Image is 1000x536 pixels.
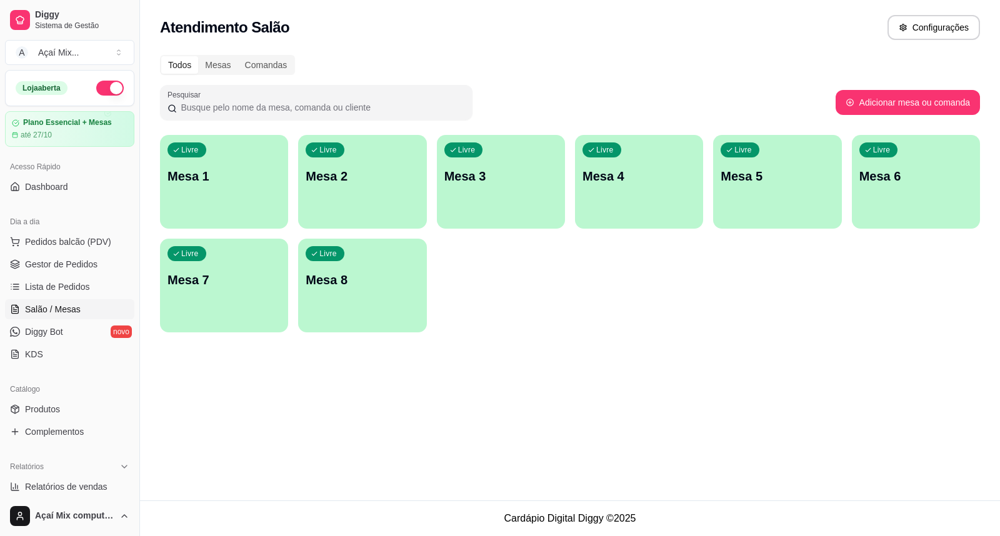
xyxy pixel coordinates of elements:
[5,399,134,419] a: Produtos
[25,403,60,415] span: Produtos
[238,56,294,74] div: Comandas
[582,167,696,185] p: Mesa 4
[721,167,834,185] p: Mesa 5
[5,501,134,531] button: Açaí Mix computador
[5,5,134,35] a: DiggySistema de Gestão
[25,258,97,270] span: Gestor de Pedidos
[25,325,63,338] span: Diggy Bot
[25,181,68,193] span: Dashboard
[160,17,289,37] h2: Atendimento Salão
[298,135,426,229] button: LivreMesa 2
[96,81,124,96] button: Alterar Status
[10,462,44,472] span: Relatórios
[713,135,841,229] button: LivreMesa 5
[5,232,134,252] button: Pedidos balcão (PDV)
[5,322,134,342] a: Diggy Botnovo
[167,89,205,100] label: Pesquisar
[298,239,426,332] button: LivreMesa 8
[458,145,476,155] p: Livre
[734,145,752,155] p: Livre
[140,500,1000,536] footer: Cardápio Digital Diggy © 2025
[887,15,980,40] button: Configurações
[198,56,237,74] div: Mesas
[575,135,703,229] button: LivreMesa 4
[5,344,134,364] a: KDS
[16,46,28,59] span: A
[437,135,565,229] button: LivreMesa 3
[21,130,52,140] article: até 27/10
[5,40,134,65] button: Select a team
[161,56,198,74] div: Todos
[852,135,980,229] button: LivreMesa 6
[5,477,134,497] a: Relatórios de vendas
[167,271,281,289] p: Mesa 7
[859,167,972,185] p: Mesa 6
[5,212,134,232] div: Dia a dia
[5,111,134,147] a: Plano Essencial + Mesasaté 27/10
[319,249,337,259] p: Livre
[25,348,43,360] span: KDS
[16,81,67,95] div: Loja aberta
[5,422,134,442] a: Complementos
[160,135,288,229] button: LivreMesa 1
[5,157,134,177] div: Acesso Rápido
[319,145,337,155] p: Livre
[160,239,288,332] button: LivreMesa 7
[836,90,980,115] button: Adicionar mesa ou comanda
[177,101,465,114] input: Pesquisar
[5,254,134,274] a: Gestor de Pedidos
[38,46,79,59] div: Açaí Mix ...
[25,425,84,438] span: Complementos
[5,299,134,319] a: Salão / Mesas
[25,480,107,493] span: Relatórios de vendas
[5,277,134,297] a: Lista de Pedidos
[25,280,90,293] span: Lista de Pedidos
[167,167,281,185] p: Mesa 1
[35,9,129,21] span: Diggy
[25,236,111,248] span: Pedidos balcão (PDV)
[181,249,199,259] p: Livre
[5,177,134,197] a: Dashboard
[35,21,129,31] span: Sistema de Gestão
[306,271,419,289] p: Mesa 8
[444,167,557,185] p: Mesa 3
[873,145,891,155] p: Livre
[181,145,199,155] p: Livre
[23,118,112,127] article: Plano Essencial + Mesas
[25,303,81,315] span: Salão / Mesas
[5,379,134,399] div: Catálogo
[596,145,614,155] p: Livre
[35,510,114,522] span: Açaí Mix computador
[306,167,419,185] p: Mesa 2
